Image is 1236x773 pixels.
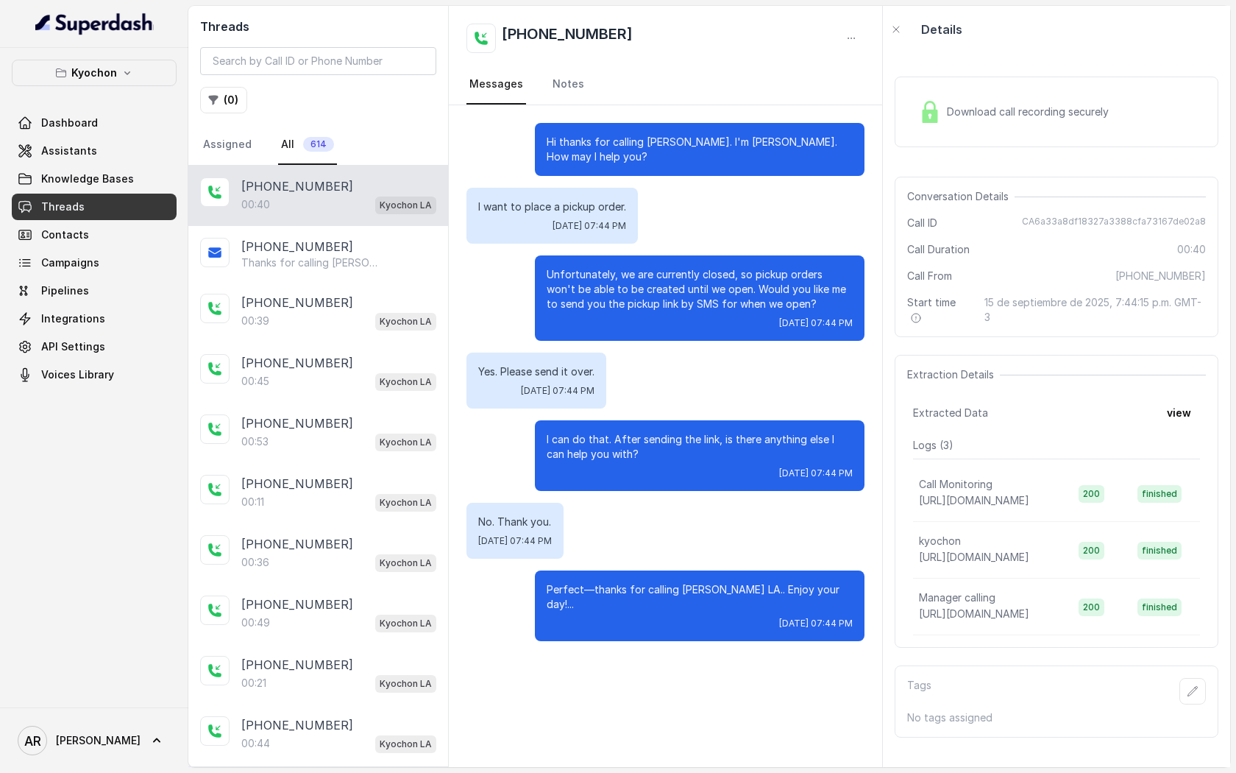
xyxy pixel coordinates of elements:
span: Extracted Data [913,406,988,420]
span: Conversation Details [907,189,1015,204]
p: No. Thank you. [478,515,552,529]
input: Search by Call ID or Phone Number [200,47,436,75]
span: [PERSON_NAME] [56,733,141,748]
p: Kyochon LA [380,556,432,571]
p: Kyochon LA [380,435,432,450]
span: Call ID [907,216,937,230]
a: Contacts [12,222,177,248]
button: Kyochon [12,60,177,86]
a: Messages [466,65,526,105]
p: 00:40 [241,197,270,212]
a: Dashboard [12,110,177,136]
p: Logs ( 3 ) [913,438,1200,453]
p: Kyochon LA [380,314,432,329]
span: CA6a33a8df18327a3388cfa73167de02a8 [1022,216,1206,230]
span: [DATE] 07:44 PM [779,317,853,329]
p: [PHONE_NUMBER] [241,535,353,553]
span: [URL][DOMAIN_NAME] [919,494,1029,506]
p: [PHONE_NUMBER] [241,354,353,372]
p: kyochon [919,534,961,548]
p: [PHONE_NUMBER] [241,656,353,674]
p: [PHONE_NUMBER] [241,177,353,195]
span: Call From [907,269,952,283]
span: Call Duration [907,242,970,257]
p: [PHONE_NUMBER] [241,414,353,432]
p: Kyochon LA [380,616,432,631]
nav: Tabs [466,65,864,105]
span: Knowledge Bases [41,172,134,186]
span: 15 de septiembre de 2025, 7:44:15 p.m. GMT-3 [984,295,1206,325]
p: Hi thanks for calling [PERSON_NAME]. I'm [PERSON_NAME]. How may I help you? [547,135,853,164]
p: 00:39 [241,314,269,328]
p: [PHONE_NUMBER] [241,475,353,493]
p: Thanks for calling [PERSON_NAME]! Want to pick up your order? [URL][DOMAIN_NAME] [241,255,383,270]
p: [PHONE_NUMBER] [241,238,353,255]
p: Yes. Please send it over. [478,364,594,379]
img: light.svg [35,12,154,35]
span: finished [1137,485,1182,503]
p: Tags [907,678,931,705]
p: I want to place a pickup order. [478,200,626,214]
button: view [1158,400,1200,426]
p: Details [921,21,962,38]
a: Assigned [200,125,255,165]
p: I can do that. After sending the link, is there anything else I can help you with? [547,432,853,462]
nav: Tabs [200,125,436,165]
span: [DATE] 07:44 PM [779,618,853,629]
p: Perfect—thanks for calling [PERSON_NAME] LA.. Enjoy your day!... [547,582,853,612]
span: Dashboard [41,116,98,130]
p: 00:53 [241,434,269,449]
a: Assistants [12,138,177,164]
p: 00:49 [241,615,270,630]
p: [PHONE_NUMBER] [241,716,353,734]
p: 00:36 [241,555,269,570]
a: Pipelines [12,278,177,304]
span: [DATE] 07:44 PM [779,467,853,479]
span: Assistants [41,144,97,158]
span: [DATE] 07:44 PM [521,385,594,397]
p: [PHONE_NUMBER] [241,596,353,613]
p: 00:21 [241,676,266,691]
span: 00:40 [1177,242,1206,257]
a: Campaigns [12,250,177,276]
button: (0) [200,87,247,113]
a: Integrations [12,306,177,332]
span: [DATE] 07:44 PM [478,535,552,547]
span: finished [1137,542,1182,560]
span: Contacts [41,227,89,242]
p: Call Monitoring [919,477,992,492]
p: 00:44 [241,736,270,751]
a: Notes [550,65,587,105]
h2: [PHONE_NUMBER] [502,24,633,53]
span: Download call recording securely [947,105,1115,119]
span: Campaigns [41,255,99,270]
span: 200 [1079,485,1104,503]
a: Voices Library [12,361,177,388]
text: AR [24,733,41,749]
a: Knowledge Bases [12,166,177,192]
p: Kyochon LA [380,737,432,752]
a: All614 [278,125,337,165]
p: Unfortunately, we are currently closed, so pickup orders won't be able to be created until we ope... [547,267,853,311]
p: Kyochon LA [380,677,432,691]
span: finished [1137,599,1182,616]
span: [DATE] 07:44 PM [553,220,626,232]
p: Kyochon [71,64,117,82]
img: Lock Icon [919,101,941,123]
p: 00:11 [241,495,264,509]
a: [PERSON_NAME] [12,720,177,761]
p: Kyochon LA [380,375,432,389]
span: API Settings [41,339,105,354]
span: Pipelines [41,283,89,298]
span: [URL][DOMAIN_NAME] [919,551,1029,563]
span: Threads [41,200,85,214]
p: Kyochon LA [380,495,432,510]
span: Voices Library [41,367,114,382]
span: Integrations [41,311,105,326]
span: 200 [1079,599,1104,616]
h2: Threads [200,18,436,35]
span: [PHONE_NUMBER] [1115,269,1206,283]
span: Start time [907,295,973,325]
span: 200 [1079,542,1104,560]
p: 00:45 [241,374,269,389]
